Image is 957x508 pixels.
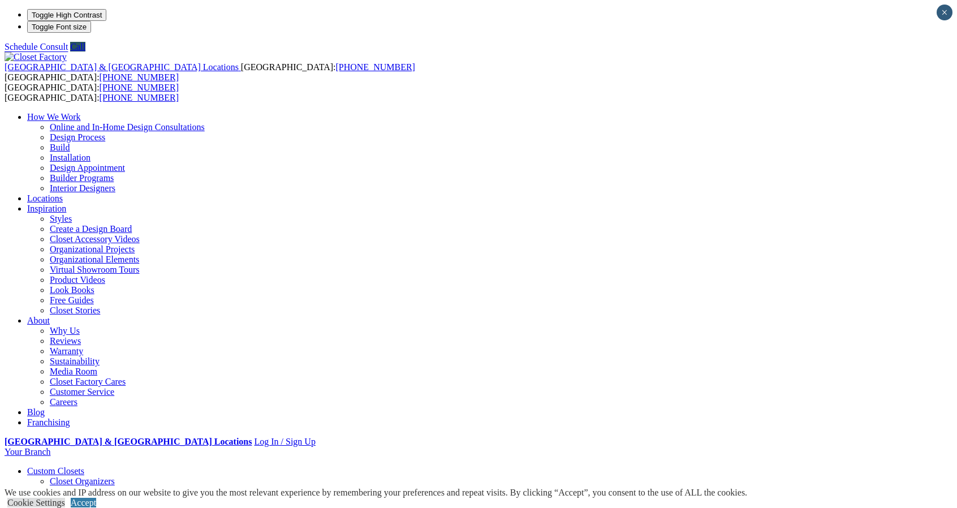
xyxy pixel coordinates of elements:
[70,42,85,51] a: Call
[50,367,97,376] a: Media Room
[100,93,179,102] a: [PHONE_NUMBER]
[50,234,140,244] a: Closet Accessory Videos
[5,62,241,72] a: [GEOGRAPHIC_DATA] & [GEOGRAPHIC_DATA] Locations
[27,9,106,21] button: Toggle High Contrast
[5,52,67,62] img: Closet Factory
[100,83,179,92] a: [PHONE_NUMBER]
[50,143,70,152] a: Build
[50,255,139,264] a: Organizational Elements
[50,346,83,356] a: Warranty
[50,265,140,274] a: Virtual Showroom Tours
[50,244,135,254] a: Organizational Projects
[5,83,179,102] span: [GEOGRAPHIC_DATA]: [GEOGRAPHIC_DATA]:
[32,11,102,19] span: Toggle High Contrast
[7,498,65,507] a: Cookie Settings
[27,407,45,417] a: Blog
[254,437,315,446] a: Log In / Sign Up
[5,42,68,51] a: Schedule Consult
[50,387,114,397] a: Customer Service
[5,62,239,72] span: [GEOGRAPHIC_DATA] & [GEOGRAPHIC_DATA] Locations
[27,204,66,213] a: Inspiration
[50,122,205,132] a: Online and In-Home Design Consultations
[50,173,114,183] a: Builder Programs
[5,447,50,457] a: Your Branch
[50,305,100,315] a: Closet Stories
[335,62,415,72] a: [PHONE_NUMBER]
[27,193,63,203] a: Locations
[50,397,77,407] a: Careers
[50,295,94,305] a: Free Guides
[50,356,100,366] a: Sustainability
[50,336,81,346] a: Reviews
[27,112,81,122] a: How We Work
[50,163,125,173] a: Design Appointment
[50,183,115,193] a: Interior Designers
[27,316,50,325] a: About
[50,275,105,285] a: Product Videos
[32,23,87,31] span: Toggle Font size
[50,224,132,234] a: Create a Design Board
[27,21,91,33] button: Toggle Font size
[50,377,126,386] a: Closet Factory Cares
[50,153,90,162] a: Installation
[5,437,252,446] a: [GEOGRAPHIC_DATA] & [GEOGRAPHIC_DATA] Locations
[71,498,96,507] a: Accept
[100,72,179,82] a: [PHONE_NUMBER]
[50,214,72,223] a: Styles
[27,417,70,427] a: Franchising
[5,62,415,82] span: [GEOGRAPHIC_DATA]: [GEOGRAPHIC_DATA]:
[5,488,747,498] div: We use cookies and IP address on our website to give you the most relevant experience by remember...
[50,132,105,142] a: Design Process
[937,5,952,20] button: Close
[50,476,115,486] a: Closet Organizers
[50,487,110,496] a: Dressing Rooms
[50,285,94,295] a: Look Books
[50,326,80,335] a: Why Us
[27,466,84,476] a: Custom Closets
